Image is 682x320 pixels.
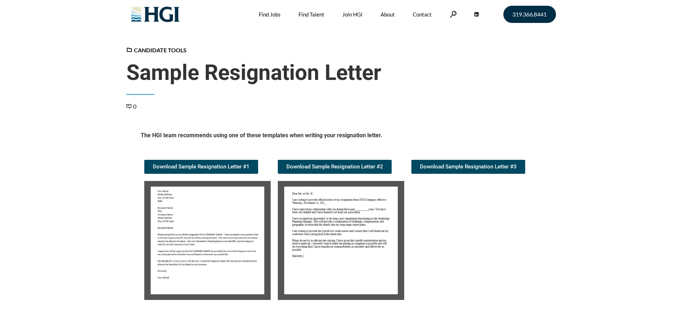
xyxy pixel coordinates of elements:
[126,103,136,110] a: 0
[286,164,383,169] span: Download Sample Resignation Letter #2
[411,160,525,174] a: Download Sample Resignation Letter #3
[126,60,556,86] span: Sample Resignation Letter
[126,47,187,53] a: Candidate Tools
[278,160,392,174] a: Download Sample Resignation Letter #2
[420,164,517,169] span: Download Sample Resignation Letter #3
[144,160,258,174] a: Download Sample Resignation Letter #1
[512,11,547,17] span: 319.366.8441
[503,6,556,23] a: 319.366.8441
[141,132,542,142] h5: The HGI team recommends using one of these templates when writing your resignation letter.
[153,164,250,169] span: Download Sample Resignation Letter #1
[450,11,457,18] a: Search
